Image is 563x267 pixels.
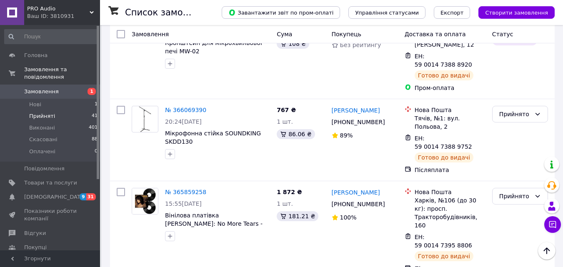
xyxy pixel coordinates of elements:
[277,211,318,221] div: 181.21 ₴
[24,52,48,59] span: Головна
[415,188,485,196] div: Нова Пошта
[340,132,353,139] span: 89%
[29,112,55,120] span: Прийняті
[478,6,555,19] button: Створити замовлення
[499,192,531,201] div: Прийнято
[165,200,202,207] span: 15:55[DATE]
[277,39,309,49] div: 108 ₴
[544,216,561,233] button: Чат з покупцем
[24,193,86,201] span: [DEMOGRAPHIC_DATA]
[24,66,100,81] span: Замовлення та повідомлення
[29,101,41,108] span: Нові
[92,136,98,143] span: 88
[4,29,98,44] input: Пошук
[24,207,77,222] span: Показники роботи компанії
[95,148,98,155] span: 0
[24,230,46,237] span: Відгуки
[332,188,380,197] a: [PERSON_NAME]
[485,10,548,16] span: Створити замовлення
[415,166,485,174] div: Післяплата
[95,101,98,108] span: 1
[132,31,169,37] span: Замовлення
[24,244,47,251] span: Покупці
[434,6,470,19] button: Експорт
[27,12,100,20] div: Ваш ID: 3810931
[332,106,380,115] a: [PERSON_NAME]
[88,88,96,95] span: 1
[415,135,472,150] span: ЕН: 59 0014 7388 9752
[440,10,464,16] span: Експорт
[165,118,202,125] span: 20:24[DATE]
[470,9,555,15] a: Створити замовлення
[27,5,90,12] span: PRO Audio
[415,251,474,261] div: Готово до видачі
[86,193,96,200] span: 31
[330,116,387,128] div: [PHONE_NUMBER]
[340,42,381,48] span: Без рейтингу
[415,114,485,131] div: Тячів, №1: вул. Польова, 2
[330,198,387,210] div: [PHONE_NUMBER]
[125,7,210,17] h1: Список замовлень
[499,110,531,119] div: Прийнято
[277,129,315,139] div: 86.06 ₴
[29,148,55,155] span: Оплачені
[132,188,158,215] a: Фото товару
[165,212,263,235] a: Вінілова платівка [PERSON_NAME]: No More Tears -Reissue /2LP
[89,124,98,132] span: 401
[332,31,361,37] span: Покупець
[492,31,513,37] span: Статус
[277,31,292,37] span: Cума
[165,107,206,113] a: № 366069390
[92,112,98,120] span: 41
[139,106,151,132] img: Фото товару
[132,106,158,132] a: Фото товару
[277,118,293,125] span: 1 шт.
[24,88,59,95] span: Замовлення
[165,130,261,145] a: Мікрофонна стійка SOUNDKING SKDD130
[415,84,485,92] div: Пром-оплата
[165,189,206,195] a: № 365859258
[415,70,474,80] div: Готово до видачі
[80,193,86,200] span: 9
[415,106,485,114] div: Нова Пошта
[277,189,302,195] span: 1 872 ₴
[538,242,555,260] button: Наверх
[415,53,472,68] span: ЕН: 59 0014 7388 8920
[348,6,425,19] button: Управління статусами
[415,196,485,230] div: Харків, №106 (до 30 кг): просп. Тракторобудівників, 160
[132,188,158,214] img: Фото товару
[29,124,55,132] span: Виконані
[24,165,65,172] span: Повідомлення
[415,152,474,162] div: Готово до видачі
[355,10,419,16] span: Управління статусами
[29,136,58,143] span: Скасовані
[405,31,466,37] span: Доставка та оплата
[277,107,296,113] span: 767 ₴
[228,9,333,16] span: Завантажити звіт по пром-оплаті
[340,214,357,221] span: 100%
[24,179,77,187] span: Товари та послуги
[415,234,472,249] span: ЕН: 59 0014 7395 8806
[277,200,293,207] span: 1 шт.
[222,6,340,19] button: Завантажити звіт по пром-оплаті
